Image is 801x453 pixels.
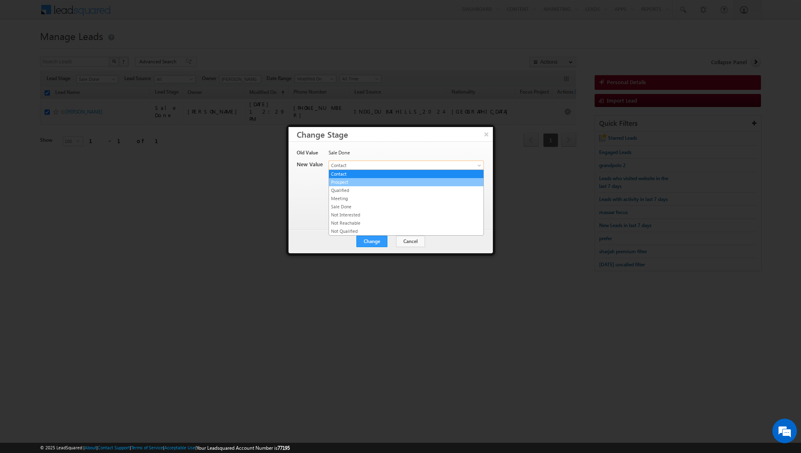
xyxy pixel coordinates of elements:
[329,161,484,170] a: Contact
[277,445,290,451] span: 77195
[329,195,483,202] a: Meeting
[480,127,493,141] button: ×
[356,236,387,247] button: Change
[329,170,483,178] a: Contact
[164,445,195,450] a: Acceptable Use
[329,228,483,235] a: Not Qualified
[111,252,148,263] em: Start Chat
[329,162,464,169] span: Contact
[297,161,324,172] div: New Value
[297,127,493,141] h3: Change Stage
[329,219,483,227] a: Not Reachable
[11,76,149,245] textarea: Type your message and hit 'Enter'
[297,149,324,161] div: Old Value
[197,445,290,451] span: Your Leadsquared Account Number is
[40,444,290,452] span: © 2025 LeadSquared | | | | |
[85,445,96,450] a: About
[329,149,483,161] div: Sale Done
[329,170,484,236] ul: Contact
[329,203,483,210] a: Sale Done
[131,445,163,450] a: Terms of Service
[98,445,130,450] a: Contact Support
[134,4,154,24] div: Minimize live chat window
[329,187,483,194] a: Qualified
[43,43,137,54] div: Chat with us now
[329,211,483,219] a: Not Interested
[14,43,34,54] img: d_60004797649_company_0_60004797649
[396,236,425,247] button: Cancel
[329,179,483,186] a: Prospect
